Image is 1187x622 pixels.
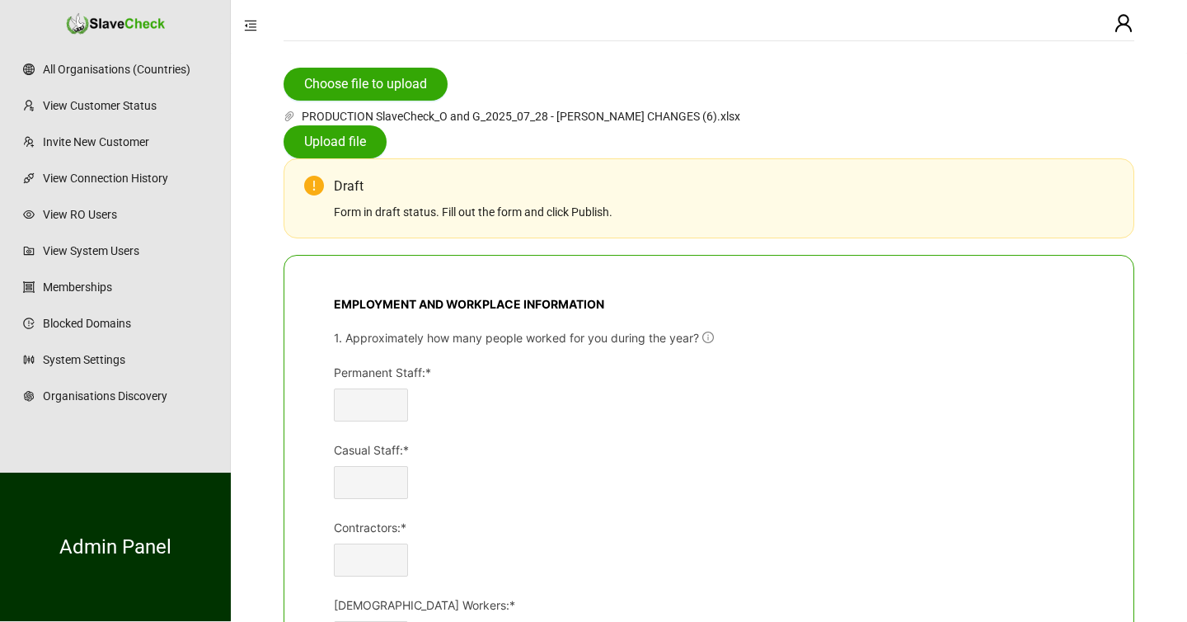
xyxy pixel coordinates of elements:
label: Seasonal Workers:* [334,596,527,615]
div: Form in draft status. Fill out the form and click Publish. [334,203,1114,221]
div: Draft [334,176,1114,196]
span: Choose file to upload [304,74,427,94]
a: View Customer Status [43,89,213,122]
input: Casual Staff:* [335,467,407,498]
span: info-circle [702,332,714,343]
button: Upload file [284,125,387,158]
a: View System Users [43,234,213,267]
input: Permanent Staff:* [335,389,407,421]
span: paper-clip [284,111,295,122]
label: Contractors:* [334,519,418,537]
button: Choose file to upload [284,68,448,101]
input: Contractors:* [335,544,407,576]
span: Upload file [304,132,366,152]
label: Permanent Staff:* [334,364,443,382]
a: Memberships [43,271,213,304]
a: View Connection History [43,162,213,195]
label: Casual Staff:* [334,441,420,459]
a: View RO Users [43,198,213,231]
a: Blocked Domains [43,307,213,340]
a: All Organisations (Countries) [43,53,213,86]
a: Organisations Discovery [43,379,213,412]
a: System Settings [43,343,213,376]
span: user [1114,13,1133,33]
a: Invite New Customer [43,125,213,158]
span: menu-fold [244,19,257,32]
span: EMPLOYMENT AND WORKPLACE INFORMATION [334,297,604,311]
span: exclamation-circle [304,176,324,196]
span: 1. Approximately how many people worked for you during the year? [334,331,699,345]
span: PRODUCTION SlaveCheck_O and G_2025_07_28 - TIM CHANGES (6).xlsx [295,107,1114,125]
